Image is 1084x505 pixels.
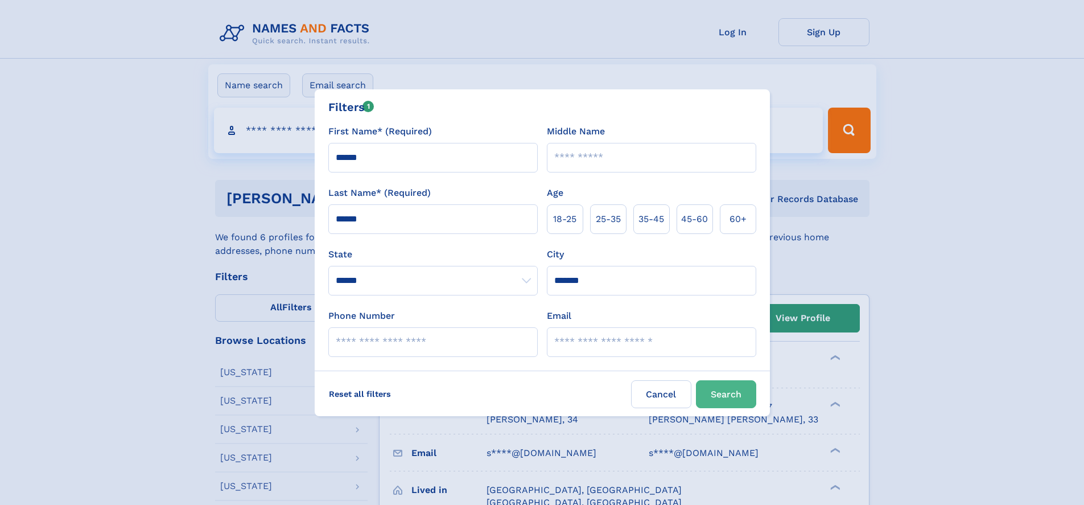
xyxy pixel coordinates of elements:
label: City [547,248,564,261]
label: Cancel [631,380,691,408]
label: State [328,248,538,261]
label: Reset all filters [322,380,398,408]
label: Middle Name [547,125,605,138]
span: 45‑60 [681,212,708,226]
label: Email [547,309,571,323]
label: Age [547,186,563,200]
label: Last Name* (Required) [328,186,431,200]
button: Search [696,380,756,408]
label: Phone Number [328,309,395,323]
span: 25‑35 [596,212,621,226]
span: 35‑45 [638,212,664,226]
span: 18‑25 [553,212,576,226]
div: Filters [328,98,374,116]
label: First Name* (Required) [328,125,432,138]
span: 60+ [729,212,747,226]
